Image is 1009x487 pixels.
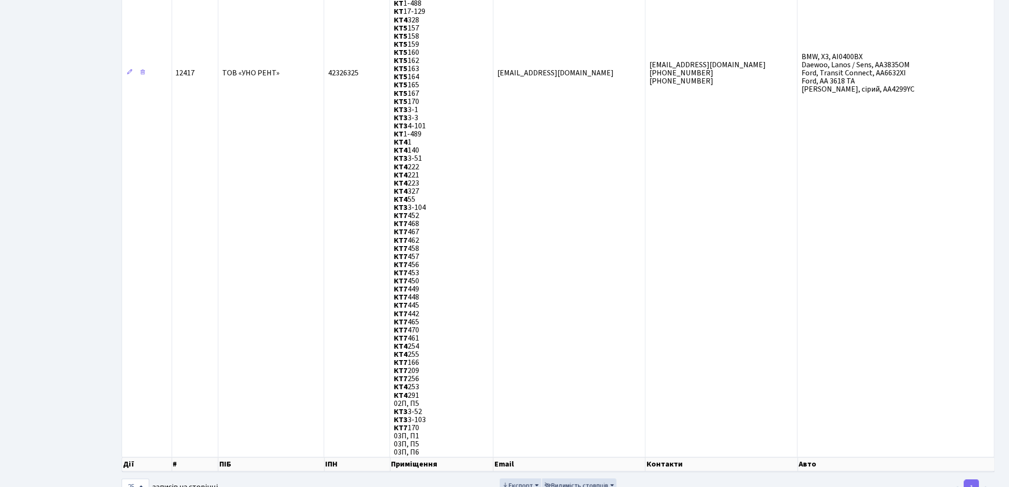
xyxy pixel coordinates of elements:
b: КТ3 [394,154,408,164]
b: КТ4 [394,390,408,401]
th: Дії [122,457,172,472]
b: КТ5 [394,47,408,58]
b: КТ5 [394,88,408,99]
b: КТ4 [394,162,408,172]
b: КТ5 [394,31,408,41]
b: КТ7 [394,243,408,254]
b: КТ4 [394,137,408,147]
b: КТ4 [394,170,408,180]
b: КТ7 [394,292,408,302]
b: КТ7 [394,218,408,229]
b: КТ5 [394,96,408,107]
b: КТ7 [394,325,408,335]
th: Авто [798,457,995,472]
b: КТ3 [394,113,408,123]
span: ТОВ «УНО РЕНТ» [222,68,279,78]
b: КТ4 [394,178,408,188]
b: КТ7 [394,317,408,327]
b: КТ4 [394,186,408,197]
th: # [172,457,218,472]
th: Приміщення [391,457,494,472]
b: КТ4 [394,145,408,155]
b: КТ [394,7,403,17]
b: КТ5 [394,63,408,74]
b: КТ3 [394,104,408,115]
b: КТ4 [394,382,408,393]
b: КТ7 [394,357,408,368]
b: КТ7 [394,276,408,286]
span: 42326325 [328,68,359,78]
b: КТ5 [394,55,408,66]
b: КТ7 [394,227,408,238]
b: КТ7 [394,268,408,278]
b: КТ4 [394,15,408,25]
span: [EMAIL_ADDRESS][DOMAIN_NAME] [PHONE_NUMBER] [PHONE_NUMBER] [649,60,766,86]
b: КТ3 [394,406,408,417]
b: КТ7 [394,251,408,262]
b: КТ3 [394,121,408,131]
b: КТ4 [394,349,408,360]
b: КТ7 [394,300,408,311]
b: КТ7 [394,365,408,376]
b: КТ3 [394,414,408,425]
b: КТ7 [394,259,408,270]
b: КТ5 [394,23,408,33]
b: КТ7 [394,284,408,294]
span: BMW, X3, AI0400BX Daewoo, Lanos / Sens, АА3835ОМ Ford, Transit Connect, АА6632ХІ Ford, АА 3618 ТА... [802,52,915,94]
th: Email [494,457,646,472]
b: КТ4 [394,194,408,205]
b: КТ7 [394,309,408,319]
b: КТ4 [394,341,408,352]
b: КТ5 [394,39,408,50]
b: КТ7 [394,235,408,246]
b: КТ7 [394,210,408,221]
b: КТ5 [394,72,408,82]
th: ПІБ [218,457,325,472]
th: Контакти [646,457,798,472]
span: 12417 [176,68,195,78]
b: КТ5 [394,80,408,91]
b: КТ7 [394,333,408,343]
b: КТ7 [394,423,408,433]
b: КТ7 [394,373,408,384]
span: [EMAIL_ADDRESS][DOMAIN_NAME] [497,68,614,78]
b: КТ3 [394,202,408,213]
th: ІПН [325,457,391,472]
b: КТ [394,129,403,139]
